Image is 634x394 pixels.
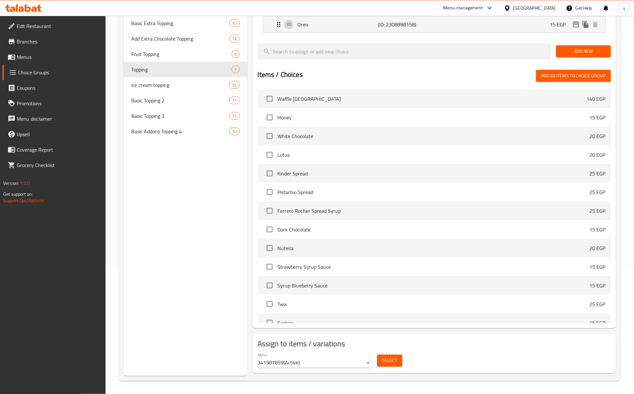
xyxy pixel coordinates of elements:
p: 15 EGP [550,21,571,28]
span: Choice Groups [18,69,101,76]
span: Menus [17,53,101,61]
p: 15 EGP [590,319,606,327]
div: 341987859(Active) [258,358,372,368]
button: duplicate [581,20,591,29]
a: Coupons [3,80,106,96]
div: Choices [229,81,239,89]
a: Coverage Report [3,142,106,157]
span: Basic Addons Topping 4 [131,127,229,135]
p: 25 EGP [590,188,606,196]
p: 20 EGP [590,151,606,159]
span: Add (0) items to choice group [541,72,606,80]
input: search [258,43,551,60]
span: Select choice [263,167,276,180]
span: 10 [229,128,239,135]
span: Coverage Report [17,146,101,154]
span: ice cream topping [131,81,229,89]
span: 3 [232,51,239,57]
a: Upsell [3,127,106,142]
a: Support.OpsPlatform [3,196,44,205]
a: Promotions [3,96,106,111]
span: Strawberry Syrup Sauce [278,263,590,271]
p: Oreo [298,21,378,28]
span: Basic Topping 2 [131,97,229,104]
div: Basic Topping 311 [124,108,247,124]
span: Promotions [17,99,101,107]
div: Add Extra Chocolate Topping13 [124,31,247,46]
span: Select choice [263,129,276,143]
span: Dark Chocolate [278,226,590,233]
span: Syrup Blueberry Sauce [278,282,590,289]
span: Select choice [263,223,276,236]
span: y [623,5,625,12]
div: Expand [263,16,605,33]
p: (ID: 2308898158) [378,21,431,28]
div: Menu-management [443,4,483,12]
div: Basic Addons Topping 410 [124,124,247,139]
p: 25 EGP [590,300,606,308]
p: 140 EGP [587,95,606,103]
span: Branches [17,38,101,45]
div: ice cream topping12 [124,77,247,93]
span: 12 [229,82,239,88]
span: Select [382,357,397,365]
span: Waffle [GEOGRAPHIC_DATA] [278,95,587,103]
span: 1 [232,67,239,73]
span: Select choice [263,260,276,274]
a: Grocery Checklist [3,157,106,173]
div: Choices [232,66,240,73]
span: 11 [229,98,239,104]
a: Edit Restaurant [3,18,106,34]
span: Fruit Topping [131,50,231,58]
p: 15 EGP [590,282,606,289]
span: Cookies [278,319,590,327]
span: Select choice [263,92,276,106]
span: 11 [229,113,239,119]
span: Select choice [263,148,276,162]
span: 1.0.0 [20,179,30,187]
span: Nutella [278,244,590,252]
span: Twix [278,300,590,308]
p: 25 EGP [590,170,606,177]
span: Honey [278,114,590,121]
span: Select choice [263,297,276,311]
span: Kinder Spread [278,170,590,177]
span: Menu disclaimer [17,115,101,123]
span: Add New [561,47,606,55]
button: Add (0) items to choice group [536,70,611,82]
p: 15 EGP [590,114,606,121]
span: Grocery Checklist [17,161,101,169]
span: Select choice [263,204,276,218]
button: Add New [556,45,611,57]
a: Menus [3,49,106,65]
span: Select choice [263,316,276,330]
div: Choices [229,97,239,104]
span: Pistachio Spread [278,188,590,196]
span: Ferrero Rocher Spread Syrup [278,207,590,215]
div: Topping1 [124,62,247,77]
span: Select choice [263,279,276,292]
span: Coupons [17,84,101,92]
span: Basic Topping 3 [131,112,229,120]
span: Lotus [278,151,590,159]
span: Edit Restaurant [17,22,101,30]
a: Branches [3,34,106,49]
span: Upsell [17,130,101,138]
p: 20 EGP [590,244,606,252]
span: Select choice [263,185,276,199]
div: Basic Topping 211 [124,93,247,108]
p: 15 EGP [590,263,606,271]
button: delete [591,20,600,29]
h2: Assign to items / variations [258,339,611,349]
span: 13 [229,36,239,42]
p: 25 EGP [590,207,606,215]
a: Choice Groups [3,65,106,80]
p: 15 EGP [590,226,606,233]
label: Menu [258,353,267,357]
button: edit [571,20,581,29]
span: Select choice [263,241,276,255]
span: White Chocolate [278,132,590,140]
div: Choices [229,127,239,135]
li: Expand [258,14,611,35]
a: Menu disclaimer [3,111,106,127]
